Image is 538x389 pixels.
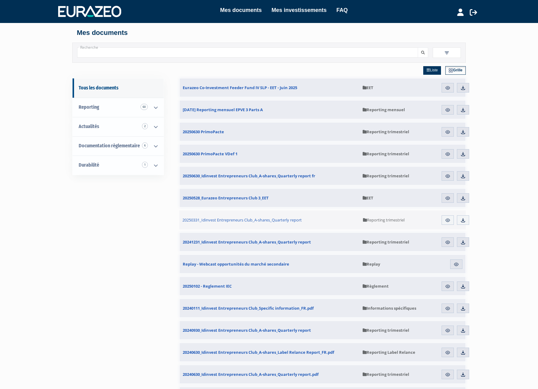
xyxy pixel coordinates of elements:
span: 20250528_Eurazeo Entrepreneurs Club 3_EET [183,195,269,201]
span: Reporting trimestriel [363,217,405,223]
span: EET [363,85,373,90]
img: download.svg [460,217,466,223]
span: 20250630 PrimoPacte VDef 1 [183,151,237,157]
img: eye.svg [445,151,450,157]
img: download.svg [460,350,466,355]
img: eye.svg [445,284,450,289]
a: Liste [423,66,441,75]
a: [DATE] Reporting mensuel EPVE 3 Parts A [180,100,360,119]
h4: Mes documents [77,29,461,36]
img: download.svg [460,129,466,135]
a: 20240930_Idinvest Entrepreneurs Club_A-shares_Quarterly report [180,321,360,339]
img: eye.svg [445,240,450,245]
img: eye.svg [454,262,459,267]
a: Actualités 2 [73,117,164,136]
img: download.svg [460,195,466,201]
span: Durabilité [79,162,99,168]
span: 20250630_Idinvest Entrepreneurs Club_A-shares_Quarterly report fr [183,173,315,179]
img: eye.svg [445,306,450,311]
span: 20240630_Idinvest Entrepreneurs Club_A-shares_Quarterly report.pdf [183,372,319,377]
a: Grille [445,66,466,75]
a: 20250630_Idinvest Entrepreneurs Club_A-shares_Quarterly report fr [180,167,360,185]
img: download.svg [460,328,466,333]
span: Reporting trimestriel [363,239,409,245]
img: filter.svg [444,50,450,56]
a: Tous les documents [73,78,164,98]
span: Replay - Webcast opportunités du marché secondaire [183,261,289,267]
span: 60 [140,104,148,110]
span: 20250331_Idinvest Entrepreneurs Club_A-shares_Quarterly report [182,217,302,223]
input: Recherche [77,47,418,58]
span: Reporting trimestriel [363,327,409,333]
img: eye.svg [445,107,450,113]
img: eye.svg [445,372,450,377]
span: Reporting trimestriel [363,372,409,377]
a: 20250102 - Reglement IEC [180,277,360,295]
img: eye.svg [445,85,450,91]
img: download.svg [460,306,466,311]
span: Reporting [79,104,99,110]
a: Eurazeo Co-Investment Feeder Fund IV SLP - EET - Juin 2025 [180,78,360,97]
a: 20250630 PrimoPacte VDef 1 [180,145,360,163]
a: FAQ [336,6,348,14]
span: Informations spécifiques [363,305,416,311]
img: download.svg [460,372,466,377]
img: eye.svg [445,195,450,201]
img: eye.svg [445,129,450,135]
span: Reporting mensuel [363,107,405,112]
img: download.svg [460,173,466,179]
span: Eurazeo Co-Investment Feeder Fund IV SLP - EET - Juin 2025 [183,85,297,90]
span: Replay [363,261,380,267]
span: 20240930_Idinvest Entrepreneurs Club_A-shares_Quarterly report [183,327,311,333]
span: Documentation règlementaire [79,143,140,149]
span: [DATE] Reporting mensuel EPVE 3 Parts A [183,107,263,112]
a: 20250331_Idinvest Entrepreneurs Club_A-shares_Quarterly report [179,210,360,229]
a: Replay - Webcast opportunités du marché secondaire [180,255,360,273]
span: 20250630 PrimoPacte [183,129,224,134]
a: 20241231_Idinvest Entrepreneurs Club_A-shares_Quarterly report [180,233,360,251]
a: Durabilité 1 [73,156,164,175]
span: 6 [142,142,148,149]
span: Reporting trimestriel [363,151,409,157]
span: Actualités [79,123,99,129]
span: Règlement [363,283,389,289]
span: 20241231_Idinvest Entrepreneurs Club_A-shares_Quarterly report [183,239,311,245]
span: Reporting trimestriel [363,129,409,134]
a: 20240111_Idinvest Entrepreneurs Club_Specific information_FR.pdf [180,299,360,317]
img: eye.svg [445,173,450,179]
img: download.svg [460,284,466,289]
img: grid.svg [449,68,453,73]
img: eye.svg [445,217,450,223]
span: 20240111_Idinvest Entrepreneurs Club_Specific information_FR.pdf [183,305,314,311]
img: 1732889491-logotype_eurazeo_blanc_rvb.png [58,6,121,17]
a: 20250528_Eurazeo Entrepreneurs Club 3_EET [180,189,360,207]
span: 20240630_Idinvest Entrepreneurs Club_A-shares_Label Relance Report_FR.pdf [183,349,334,355]
a: Mes documents [220,6,262,14]
img: eye.svg [445,350,450,355]
span: Reporting Label Relance [363,349,415,355]
img: download.svg [460,151,466,157]
span: 1 [142,162,148,168]
span: 2 [142,123,148,129]
a: 20240630_Idinvest Entrepreneurs Club_A-shares_Label Relance Report_FR.pdf [180,343,360,361]
img: download.svg [460,107,466,113]
img: download.svg [460,85,466,91]
img: eye.svg [445,328,450,333]
a: 20250630 PrimoPacte [180,123,360,141]
a: 20240630_Idinvest Entrepreneurs Club_A-shares_Quarterly report.pdf [180,365,360,383]
span: 20250102 - Reglement IEC [183,283,232,289]
span: Reporting trimestriel [363,173,409,179]
a: Documentation règlementaire 6 [73,136,164,156]
span: EET [363,195,373,201]
a: Reporting 60 [73,98,164,117]
img: download.svg [460,240,466,245]
a: Mes investissements [271,6,327,14]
